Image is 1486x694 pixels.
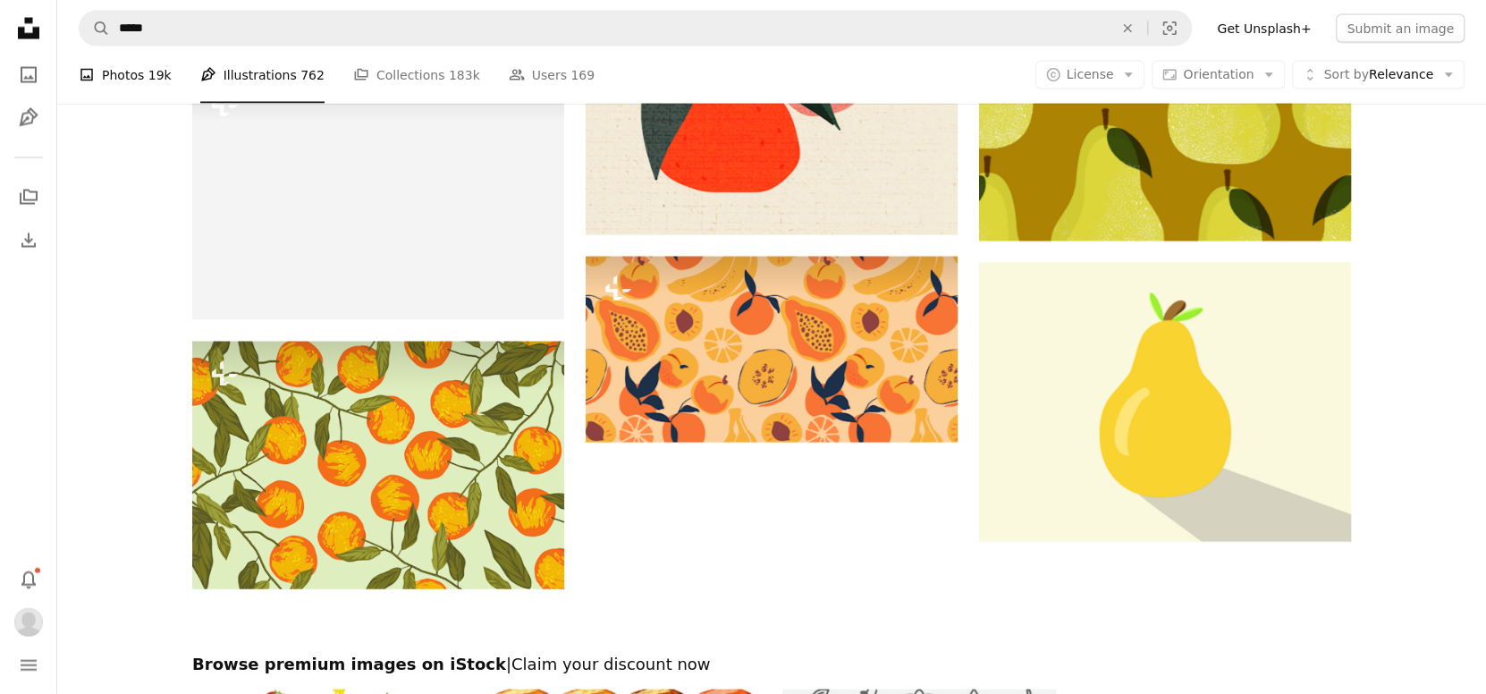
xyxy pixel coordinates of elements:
a: Collections 183k [353,47,480,104]
a: Get Unsplash+ [1206,14,1321,43]
img: Avatar of user Tina Tu [14,608,43,637]
span: License [1067,67,1114,81]
span: Sort by [1323,67,1368,81]
button: Notifications [11,562,46,597]
button: License [1035,61,1145,89]
button: Submit an image [1336,14,1465,43]
a: Home — Unsplash [11,11,46,50]
button: Orientation [1152,61,1285,89]
a: Photos 19k [79,47,172,104]
button: Profile [11,605,46,640]
button: Search Unsplash [80,12,110,46]
a: Illustrations [11,100,46,136]
button: Clear [1108,12,1147,46]
img: Retro summer fruit flat cartoon seamless pattern. Trendy colorful food background design. Exotic ... [586,257,958,443]
a: Photos [11,57,46,93]
a: Download History [11,223,46,258]
img: A single yellow pear with a shadow. [979,263,1351,542]
span: | Claim your discount now [506,655,711,673]
span: 19k [148,65,172,85]
button: Visual search [1148,12,1191,46]
a: Retro summer fruit flat cartoon seamless pattern. Trendy colorful food background design. Exotic ... [586,341,958,357]
h2: Browse premium images on iStock [192,654,1351,675]
img: Vector of Pears seamless pattern [192,72,564,320]
span: 169 [570,65,595,85]
a: A single yellow pear with a shadow. [979,394,1351,410]
button: Sort byRelevance [1292,61,1465,89]
a: Seamless pattern with oranges [192,457,564,473]
a: Vector of Pears seamless pattern [192,188,564,204]
span: 183k [449,65,480,85]
button: Menu [11,647,46,683]
a: Users 169 [509,47,595,104]
img: Seamless pattern with oranges [192,342,564,589]
span: Orientation [1183,67,1254,81]
form: Find visuals sitewide [79,11,1192,47]
a: Collections [11,180,46,216]
span: Relevance [1323,66,1433,84]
